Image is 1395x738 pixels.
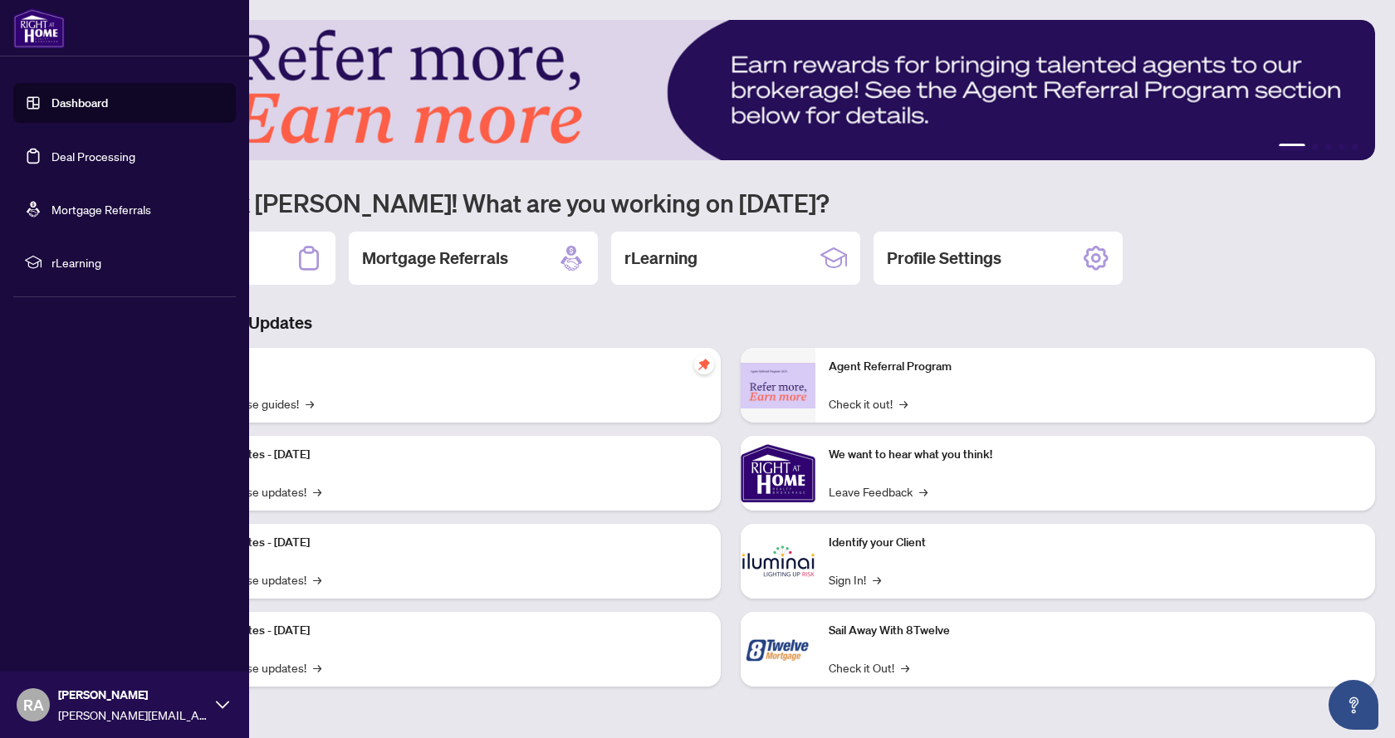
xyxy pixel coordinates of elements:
[86,187,1375,218] h1: Welcome back [PERSON_NAME]! What are you working on [DATE]?
[624,247,697,270] h2: rLearning
[86,311,1375,335] h3: Brokerage & Industry Updates
[741,363,815,408] img: Agent Referral Program
[58,706,208,724] span: [PERSON_NAME][EMAIL_ADDRESS][DOMAIN_NAME]
[313,658,321,677] span: →
[313,570,321,589] span: →
[51,202,151,217] a: Mortgage Referrals
[829,446,1362,464] p: We want to hear what you think!
[174,358,707,376] p: Self-Help
[741,436,815,511] img: We want to hear what you think!
[694,354,714,374] span: pushpin
[51,149,135,164] a: Deal Processing
[1312,144,1319,150] button: 2
[829,358,1362,376] p: Agent Referral Program
[887,247,1001,270] h2: Profile Settings
[23,693,44,716] span: RA
[58,686,208,704] span: [PERSON_NAME]
[1352,144,1358,150] button: 5
[741,524,815,599] img: Identify your Client
[829,570,881,589] a: Sign In!→
[313,482,321,501] span: →
[1329,680,1378,730] button: Open asap
[899,394,908,413] span: →
[919,482,928,501] span: →
[1325,144,1332,150] button: 3
[174,622,707,640] p: Platform Updates - [DATE]
[829,622,1362,640] p: Sail Away With 8Twelve
[86,20,1375,160] img: Slide 0
[1279,144,1305,150] button: 1
[741,612,815,687] img: Sail Away With 8Twelve
[873,570,881,589] span: →
[901,658,909,677] span: →
[829,658,909,677] a: Check it Out!→
[51,95,108,110] a: Dashboard
[829,482,928,501] a: Leave Feedback→
[174,534,707,552] p: Platform Updates - [DATE]
[306,394,314,413] span: →
[829,534,1362,552] p: Identify your Client
[13,8,65,48] img: logo
[362,247,508,270] h2: Mortgage Referrals
[1339,144,1345,150] button: 4
[51,253,224,271] span: rLearning
[829,394,908,413] a: Check it out!→
[174,446,707,464] p: Platform Updates - [DATE]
